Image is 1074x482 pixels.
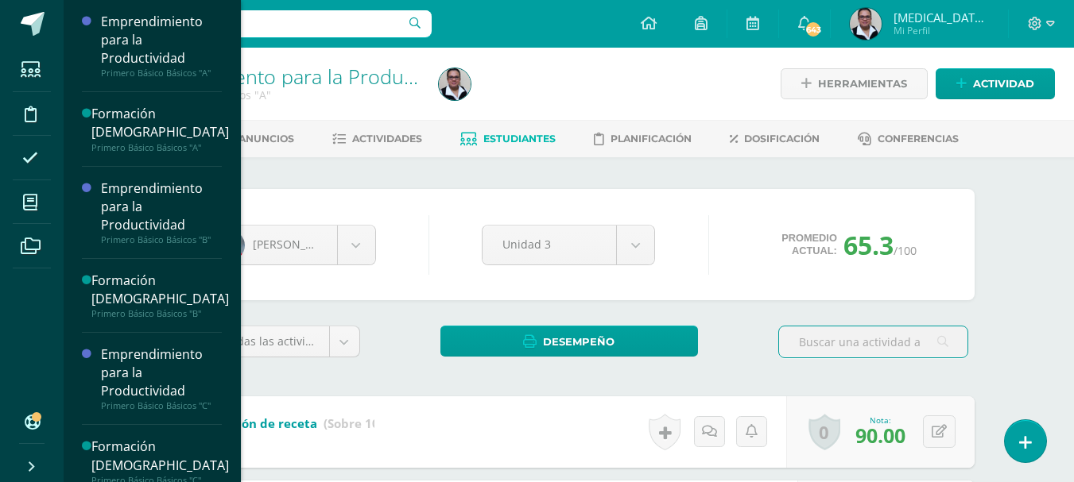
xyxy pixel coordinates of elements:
[543,327,615,357] span: Desempeño
[324,415,401,431] strong: (Sobre 100.0)
[878,133,959,145] span: Conferencias
[440,326,698,357] a: Desempeño
[101,345,222,411] a: Emprendimiento para la ProductividadPrimero Básico Básicos "C"
[936,68,1055,99] a: Actividad
[184,415,317,431] b: Preparación de receta
[843,228,894,262] span: 65.3
[203,226,375,264] a: [PERSON_NAME]
[894,243,917,258] span: /100
[124,63,473,90] a: Emprendimiento para la Productividad
[352,133,422,145] span: Actividades
[483,133,556,145] span: Estudiantes
[858,126,959,152] a: Conferencias
[101,179,222,245] a: Emprendimiento para la ProductividadPrimero Básico Básicos "B"
[124,65,420,87] h1: Emprendimiento para la Productividad
[611,133,692,145] span: Planificación
[101,345,222,400] div: Emprendimiento para la Productividad
[855,422,905,449] span: 90.00
[439,68,471,100] img: b40a199d199c7b6c7ebe8f7dd76dcc28.png
[217,126,294,152] a: Anuncios
[594,126,692,152] a: Planificación
[101,13,222,79] a: Emprendimiento para la ProductividadPrimero Básico Básicos "A"
[124,87,420,102] div: Segundo Básico Básicos 'A'
[332,126,422,152] a: Actividades
[779,326,967,357] input: Buscar una actividad aquí...
[253,237,342,252] span: [PERSON_NAME]
[744,133,820,145] span: Dosificación
[781,232,837,257] span: Promedio actual:
[91,142,229,153] div: Primero Básico Básicos "A"
[483,226,654,264] a: Unidad 3
[101,400,222,411] div: Primero Básico Básicos "C"
[238,133,294,145] span: Anuncios
[850,8,882,40] img: b40a199d199c7b6c7ebe8f7dd76dcc28.png
[91,438,229,474] div: Formación [DEMOGRAPHIC_DATA]
[91,105,229,152] a: Formación [DEMOGRAPHIC_DATA]Primero Básico Básicos "A"
[973,69,1034,98] span: Actividad
[894,10,989,25] span: [MEDICAL_DATA][PERSON_NAME]
[101,67,222,79] div: Primero Básico Básicos "A"
[91,272,229,308] div: Formación [DEMOGRAPHIC_DATA]
[184,411,401,437] a: Preparación de receta (Sobre 100.0)
[805,21,822,38] span: 643
[781,68,928,99] a: Herramientas
[91,272,229,319] a: Formación [DEMOGRAPHIC_DATA]Primero Básico Básicos "B"
[101,13,222,67] div: Emprendimiento para la Productividad
[460,126,556,152] a: Estudiantes
[91,105,229,141] div: Formación [DEMOGRAPHIC_DATA]
[184,432,374,447] div: cocina
[101,179,222,234] div: Emprendimiento para la Productividad
[730,126,820,152] a: Dosificación
[91,308,229,319] div: Primero Básico Básicos "B"
[818,69,907,98] span: Herramientas
[855,415,905,426] div: Nota:
[894,24,989,37] span: Mi Perfil
[74,10,432,37] input: Busca un usuario...
[502,226,596,263] span: Unidad 3
[101,234,222,245] div: Primero Básico Básicos "B"
[808,414,840,450] a: 0
[171,326,359,357] a: (100%)Todas las actividades de esta unidad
